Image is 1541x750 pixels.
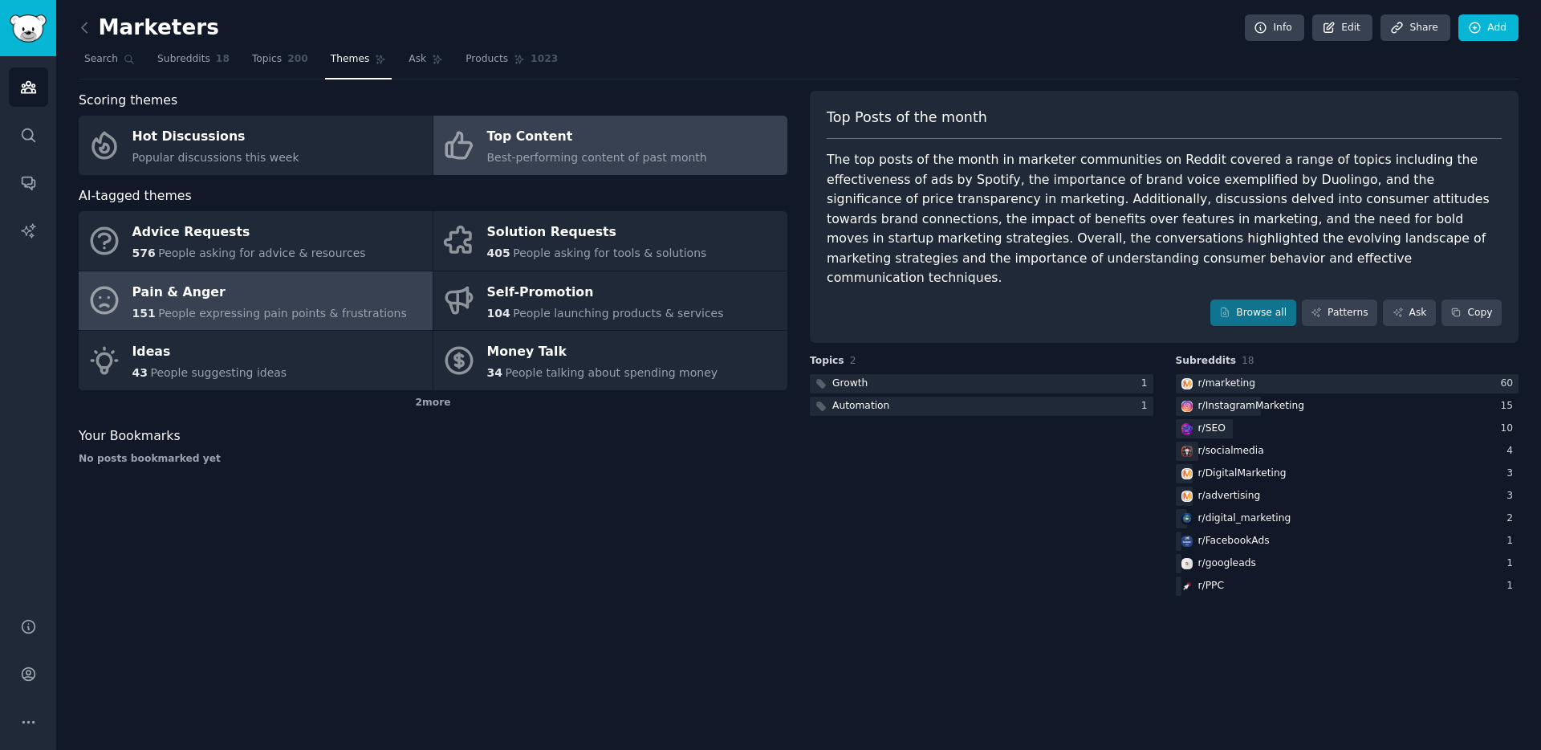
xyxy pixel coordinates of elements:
div: Hot Discussions [132,124,299,150]
div: 1 [1506,579,1519,593]
a: socialmediar/socialmedia4 [1176,442,1519,462]
a: Growth1 [810,374,1153,394]
div: 1 [1141,399,1153,414]
button: Copy [1441,300,1502,327]
div: Growth [832,377,868,391]
a: SEOr/SEO10 [1176,419,1519,439]
a: Solution Requests405People asking for tools & solutions [433,211,787,271]
a: InstagramMarketingr/InstagramMarketing15 [1176,397,1519,417]
img: InstagramMarketing [1181,401,1193,412]
div: 1 [1506,556,1519,571]
span: 104 [487,307,510,320]
a: FacebookAdsr/FacebookAds1 [1176,532,1519,552]
span: Products [466,52,508,67]
span: 405 [487,247,510,259]
div: 2 [1506,512,1519,526]
span: Scoring themes [79,91,177,111]
a: PPCr/PPC1 [1176,577,1519,597]
span: Best-performing content of past month [487,151,707,164]
span: 2 [850,355,856,366]
span: AI-tagged themes [79,186,192,206]
span: 576 [132,247,156,259]
span: Topics [252,52,282,67]
span: People talking about spending money [505,366,718,379]
span: Popular discussions this week [132,151,299,164]
div: Ideas [132,340,287,365]
a: Patterns [1302,300,1377,327]
span: People suggesting ideas [150,366,287,379]
div: r/ advertising [1198,489,1261,503]
div: No posts bookmarked yet [79,452,787,467]
div: Top Content [487,124,707,150]
a: DigitalMarketingr/DigitalMarketing3 [1176,464,1519,484]
span: People asking for tools & solutions [513,247,706,259]
span: People asking for advice & resources [158,247,365,259]
div: r/ DigitalMarketing [1198,467,1287,481]
img: FacebookAds [1181,536,1193,547]
div: 3 [1506,467,1519,481]
span: 18 [216,52,230,67]
a: Money Talk34People talking about spending money [433,331,787,390]
a: Add [1458,14,1519,42]
div: 15 [1500,399,1519,414]
img: GummySearch logo [10,14,47,43]
a: Self-Promotion104People launching products & services [433,271,787,331]
div: r/ PPC [1198,579,1225,593]
span: 200 [287,52,308,67]
span: Search [84,52,118,67]
span: 18 [1242,355,1254,366]
a: Ask [1383,300,1436,327]
div: Money Talk [487,340,718,365]
span: People launching products & services [513,307,723,320]
span: Subreddits [1176,354,1237,369]
div: Advice Requests [132,220,366,246]
a: Ask [403,47,449,79]
a: Topics200 [246,47,314,79]
div: Pain & Anger [132,279,407,305]
div: Automation [832,399,889,414]
div: Self-Promotion [487,279,724,305]
a: Search [79,47,140,79]
div: Solution Requests [487,220,707,246]
a: digital_marketingr/digital_marketing2 [1176,509,1519,529]
span: Themes [331,52,370,67]
div: 4 [1506,444,1519,459]
span: 151 [132,307,156,320]
a: Edit [1312,14,1372,42]
a: Top ContentBest-performing content of past month [433,116,787,175]
a: Subreddits18 [152,47,235,79]
div: r/ marketing [1198,377,1256,391]
a: Info [1245,14,1304,42]
a: Pain & Anger151People expressing pain points & frustrations [79,271,433,331]
span: Topics [810,354,844,369]
div: r/ socialmedia [1198,444,1264,459]
span: Ask [409,52,426,67]
span: People expressing pain points & frustrations [158,307,407,320]
span: Subreddits [157,52,210,67]
div: 1 [1506,534,1519,548]
a: advertisingr/advertising3 [1176,487,1519,507]
a: Products1023 [460,47,563,79]
div: 3 [1506,489,1519,503]
span: 34 [487,366,502,379]
span: 43 [132,366,148,379]
img: SEO [1181,423,1193,434]
div: The top posts of the month in marketer communities on Reddit covered a range of topics including ... [827,150,1502,288]
a: Ideas43People suggesting ideas [79,331,433,390]
a: Hot DiscussionsPopular discussions this week [79,116,433,175]
a: Share [1380,14,1450,42]
img: marketing [1181,378,1193,389]
div: 60 [1500,377,1519,391]
a: Browse all [1210,300,1296,327]
img: digital_marketing [1181,513,1193,524]
span: 1023 [531,52,558,67]
div: r/ SEO [1198,422,1226,436]
img: PPC [1181,581,1193,592]
div: r/ FacebookAds [1198,534,1270,548]
a: Themes [325,47,392,79]
h2: Marketers [79,15,219,41]
a: marketingr/marketing60 [1176,374,1519,394]
img: socialmedia [1181,446,1193,457]
a: Advice Requests576People asking for advice & resources [79,211,433,271]
div: r/ digital_marketing [1198,512,1291,526]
